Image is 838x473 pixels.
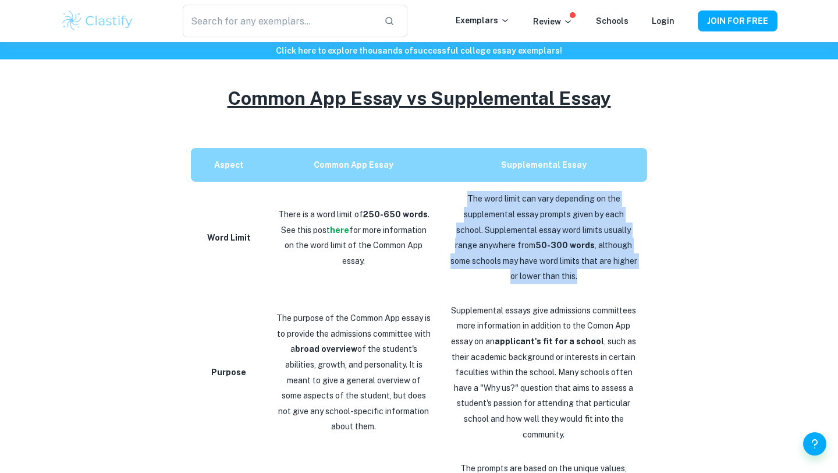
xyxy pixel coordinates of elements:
button: Help and Feedback [803,432,826,456]
strong: Aspect [214,160,244,170]
a: Schools [596,16,628,26]
img: Clastify logo [61,9,134,33]
a: Login [652,16,674,26]
button: JOIN FOR FREE [698,10,777,31]
p: There is a word limit of . See this post for more information on the word limit of the Common App... [276,207,431,269]
input: Search for any exemplars... [183,5,375,37]
p: The purpose of the Common App essay is to provide the admissions committee with a of the student'... [276,310,431,435]
a: here [330,225,349,235]
p: Supplemental essays give admissions committees more information in addition to the Comon App essa... [450,303,638,442]
strong: Supplemental Essay [501,160,587,170]
strong: broad overview [295,344,357,354]
p: Exemplars [456,14,510,27]
strong: applicant's fit for a school [495,337,604,346]
strong: Purpose [211,368,246,377]
strong: Common App Essay [314,160,393,170]
h6: Click here to explore thousands of successful college essay exemplars ! [2,44,836,57]
strong: 50-300 words [535,241,595,250]
p: The word limit can vary depending on the supplemental essay prompts given by each school. Supplem... [450,191,638,284]
strong: 250-650 words [363,210,428,219]
u: Common App Essay vs Supplemental Essay [228,87,611,109]
p: Review [533,15,573,28]
strong: Word Limit [207,233,251,242]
